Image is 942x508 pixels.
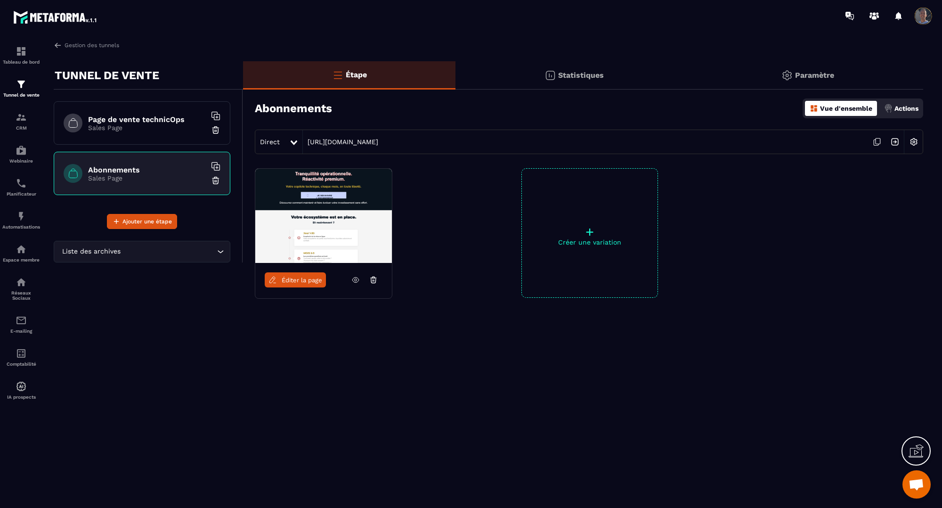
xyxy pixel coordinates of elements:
img: actions.d6e523a2.png [884,104,893,113]
img: formation [16,79,27,90]
p: IA prospects [2,394,40,400]
p: Actions [894,105,918,112]
a: formationformationTableau de bord [2,39,40,72]
p: CRM [2,125,40,131]
p: Étape [346,70,367,79]
img: tab_domain_overview_orange.svg [38,55,46,62]
p: E-mailing [2,328,40,334]
span: Liste des archives [60,246,122,257]
p: Sales Page [88,174,206,182]
img: stats.20deebd0.svg [544,70,556,81]
p: Tableau de bord [2,59,40,65]
p: Tunnel de vente [2,92,40,98]
img: automations [16,145,27,156]
a: [URL][DOMAIN_NAME] [303,138,378,146]
a: accountantaccountantComptabilité [2,341,40,374]
a: Ouvrir le chat [902,470,931,499]
button: Ajouter une étape [107,214,177,229]
img: automations [16,211,27,222]
h3: Abonnements [255,102,332,115]
img: arrow [54,41,62,49]
img: trash [211,125,220,135]
a: Gestion des tunnels [54,41,119,49]
a: emailemailE-mailing [2,308,40,341]
img: logo [13,8,98,25]
div: Domaine [49,56,73,62]
img: setting-w.858f3a88.svg [905,133,923,151]
span: Éditer la page [282,277,322,284]
p: Sales Page [88,124,206,131]
p: Paramètre [795,71,834,80]
img: trash [211,176,220,185]
img: logo_orange.svg [15,15,23,23]
p: + [522,225,658,238]
a: formationformationCRM [2,105,40,138]
img: accountant [16,348,27,359]
img: formation [16,112,27,123]
a: automationsautomationsEspace membre [2,237,40,270]
img: arrow-next.bcc2205e.svg [886,133,904,151]
p: Comptabilité [2,361,40,367]
div: Search for option [54,241,230,262]
img: email [16,315,27,326]
p: Réseaux Sociaux [2,290,40,301]
span: Direct [260,138,280,146]
img: setting-gr.5f69749f.svg [781,70,793,81]
img: dashboard-orange.40269519.svg [810,104,818,113]
p: Planificateur [2,191,40,197]
input: Search for option [122,246,215,257]
a: social-networksocial-networkRéseaux Sociaux [2,270,40,308]
img: social-network [16,277,27,288]
p: Webinaire [2,158,40,164]
img: image [255,169,392,263]
h6: Abonnements [88,165,206,174]
a: formationformationTunnel de vente [2,72,40,105]
a: automationsautomationsWebinaire [2,138,40,171]
a: Éditer la page [265,272,326,287]
a: schedulerschedulerPlanificateur [2,171,40,204]
img: tab_keywords_by_traffic_grey.svg [107,55,114,62]
p: Vue d'ensemble [820,105,872,112]
p: Statistiques [558,71,604,80]
p: Espace membre [2,257,40,262]
h6: Page de vente technicOps [88,115,206,124]
img: formation [16,46,27,57]
p: Créer une variation [522,238,658,246]
div: v 4.0.24 [26,15,46,23]
div: Mots-clés [117,56,144,62]
img: automations [16,381,27,392]
div: Domaine: [DOMAIN_NAME] [24,25,106,32]
span: Ajouter une étape [122,217,172,226]
img: scheduler [16,178,27,189]
img: bars-o.4a397970.svg [332,69,343,81]
p: TUNNEL DE VENTE [55,66,159,85]
a: automationsautomationsAutomatisations [2,204,40,237]
p: Automatisations [2,224,40,229]
img: website_grey.svg [15,25,23,32]
img: automations [16,244,27,255]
